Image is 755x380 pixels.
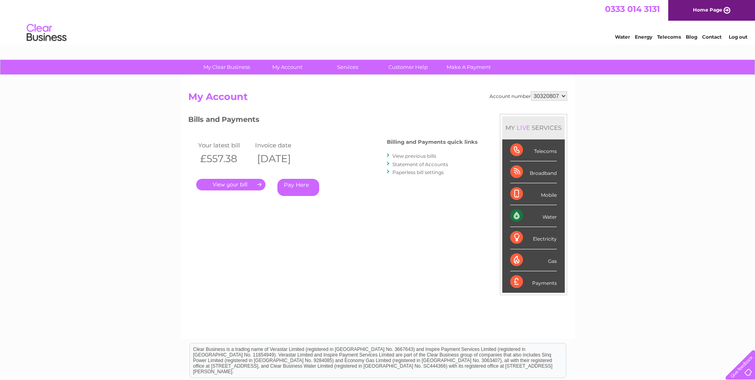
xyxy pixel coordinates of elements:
[635,34,652,40] a: Energy
[729,34,747,40] a: Log out
[436,60,501,74] a: Make A Payment
[615,34,630,40] a: Water
[196,151,254,167] th: £557.38
[657,34,681,40] a: Telecoms
[254,60,320,74] a: My Account
[253,140,310,151] td: Invoice date
[194,60,259,74] a: My Clear Business
[196,140,254,151] td: Your latest bill
[515,124,532,131] div: LIVE
[253,151,310,167] th: [DATE]
[392,169,444,175] a: Paperless bill settings
[26,21,67,45] img: logo.png
[510,249,557,271] div: Gas
[387,139,478,145] h4: Billing and Payments quick links
[510,205,557,227] div: Water
[490,91,567,101] div: Account number
[510,161,557,183] div: Broadband
[502,116,565,139] div: MY SERVICES
[510,139,557,161] div: Telecoms
[510,183,557,205] div: Mobile
[375,60,441,74] a: Customer Help
[702,34,722,40] a: Contact
[277,179,319,196] a: Pay Here
[605,4,660,14] a: 0333 014 3131
[392,153,436,159] a: View previous bills
[188,114,478,128] h3: Bills and Payments
[188,91,567,106] h2: My Account
[315,60,380,74] a: Services
[510,227,557,249] div: Electricity
[686,34,697,40] a: Blog
[510,271,557,293] div: Payments
[190,4,566,39] div: Clear Business is a trading name of Verastar Limited (registered in [GEOGRAPHIC_DATA] No. 3667643...
[392,161,448,167] a: Statement of Accounts
[196,179,265,190] a: .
